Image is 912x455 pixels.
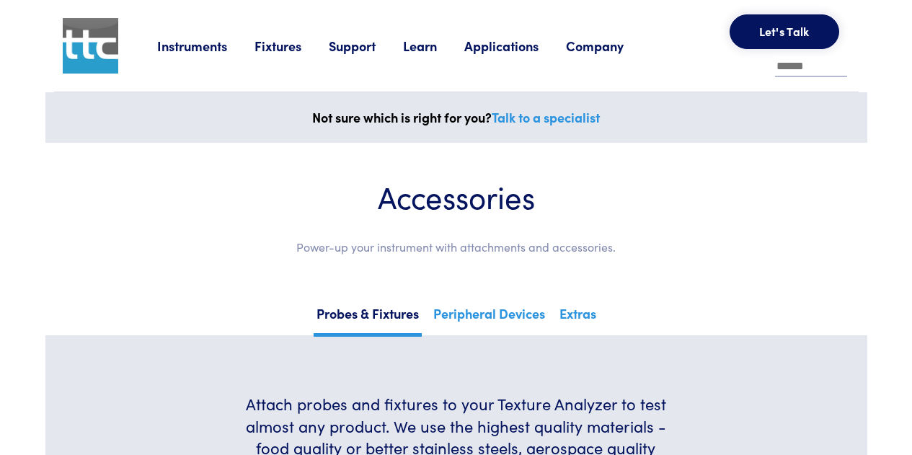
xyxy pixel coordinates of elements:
a: Fixtures [254,37,329,55]
a: Peripheral Devices [430,301,548,333]
img: ttc_logo_1x1_v1.0.png [63,18,118,74]
button: Let's Talk [730,14,839,49]
a: Extras [557,301,599,333]
a: Company [566,37,651,55]
a: Probes & Fixtures [314,301,422,337]
a: Support [329,37,403,55]
a: Learn [403,37,464,55]
p: Power-up your instrument with attachments and accessories. [89,238,824,257]
h1: Accessories [89,177,824,216]
p: Not sure which is right for you? [54,107,859,128]
a: Talk to a specialist [492,108,600,126]
a: Applications [464,37,566,55]
a: Instruments [157,37,254,55]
